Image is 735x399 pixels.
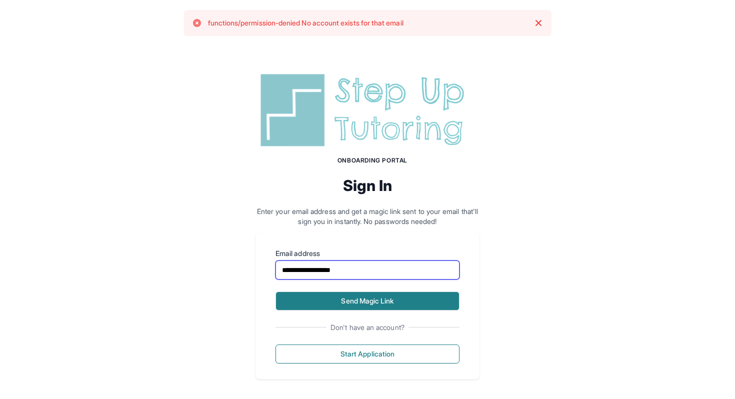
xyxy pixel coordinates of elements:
[326,322,408,332] span: Don't have an account?
[255,206,479,226] p: Enter your email address and get a magic link sent to your email that'll sign you in instantly. N...
[275,291,459,310] button: Send Magic Link
[255,176,479,194] h2: Sign In
[275,248,459,258] label: Email address
[208,18,403,28] p: functions/permission-denied No account exists for that email
[265,156,479,164] h1: Onboarding Portal
[255,70,479,150] img: Step Up Tutoring horizontal logo
[275,344,459,363] button: Start Application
